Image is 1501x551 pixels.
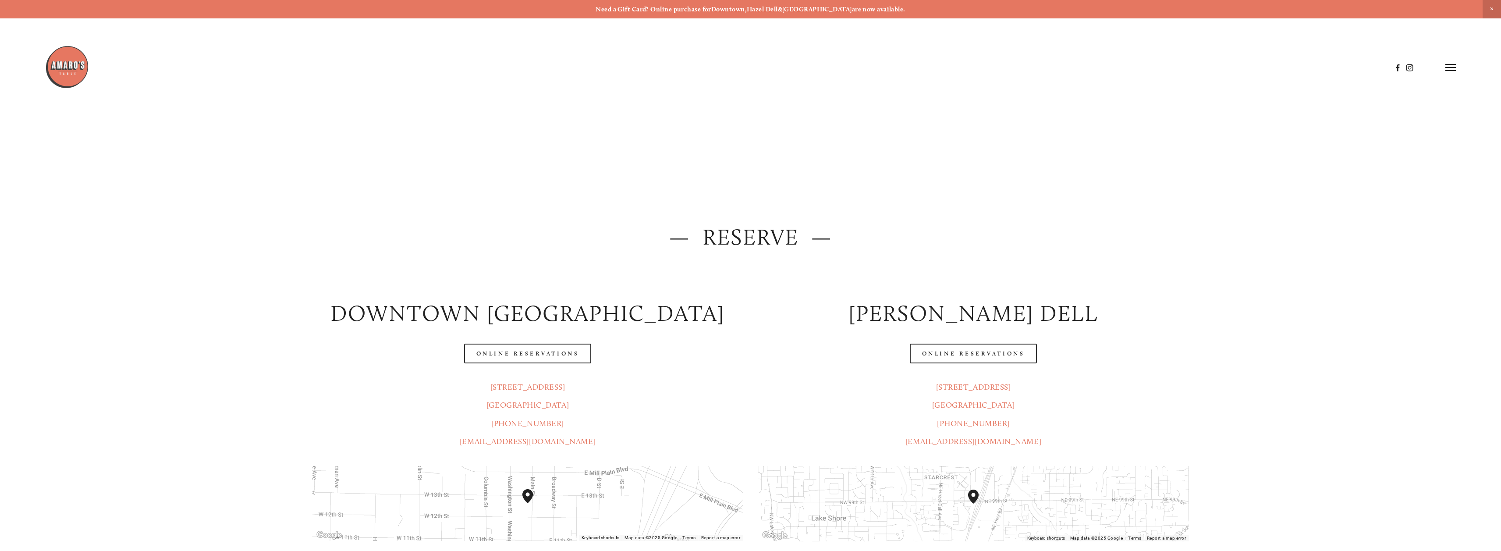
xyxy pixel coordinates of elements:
h2: [PERSON_NAME] DELL [758,298,1189,329]
h2: Downtown [GEOGRAPHIC_DATA] [312,298,743,329]
h2: — Reserve — [312,221,1189,252]
a: [GEOGRAPHIC_DATA] [932,400,1015,410]
button: Keyboard shortcuts [582,535,619,541]
a: [PHONE_NUMBER] [937,419,1010,428]
a: Online Reservations [464,344,591,363]
a: [PHONE_NUMBER] [491,419,564,428]
button: Keyboard shortcuts [1027,535,1065,541]
a: Downtown [711,5,745,13]
div: Amaro's Table 816 Northeast 98th Circle Vancouver, WA, 98665, United States [968,490,989,518]
a: Report a map error [1147,536,1186,540]
strong: Need a Gift Card? Online purchase for [596,5,711,13]
span: Map data ©2025 Google [1070,536,1123,540]
a: [GEOGRAPHIC_DATA] [486,400,569,410]
strong: are now available. [852,5,905,13]
a: Terms [1128,536,1142,540]
div: Amaro's Table 1220 Main Street vancouver, United States [522,489,543,517]
a: [STREET_ADDRESS] [936,382,1011,392]
a: [GEOGRAPHIC_DATA] [782,5,852,13]
a: Online Reservations [910,344,1037,363]
a: Report a map error [701,535,741,540]
a: Hazel Dell [747,5,778,13]
a: [EMAIL_ADDRESS][DOMAIN_NAME] [905,437,1041,446]
img: Google [315,530,344,541]
strong: & [778,5,782,13]
span: Map data ©2025 Google [625,535,677,540]
a: Terms [682,535,696,540]
a: [STREET_ADDRESS] [490,382,565,392]
a: [EMAIL_ADDRESS][DOMAIN_NAME] [460,437,596,446]
strong: , [745,5,747,13]
img: Google [760,530,789,541]
a: Open this area in Google Maps (opens a new window) [315,530,344,541]
a: Open this area in Google Maps (opens a new window) [760,530,789,541]
img: Amaro's Table [45,45,89,89]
